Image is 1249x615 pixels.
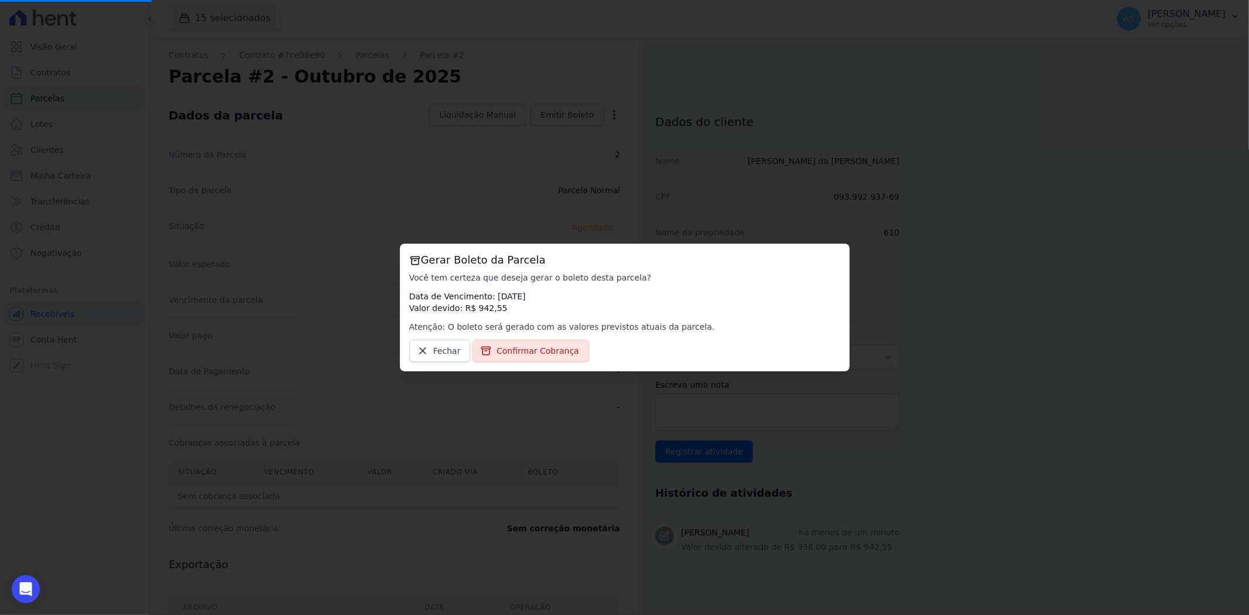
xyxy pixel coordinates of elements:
a: Fechar [409,340,471,362]
div: Open Intercom Messenger [12,575,40,603]
p: Data de Vencimento: [DATE] Valor devido: R$ 942,55 [409,291,840,314]
a: Confirmar Cobrança [473,340,589,362]
span: Fechar [433,345,461,357]
h3: Gerar Boleto da Parcela [409,253,840,267]
span: Confirmar Cobrança [497,345,579,357]
p: Você tem certeza que deseja gerar o boleto desta parcela? [409,272,840,283]
p: Atenção: O boleto será gerado com as valores previstos atuais da parcela. [409,321,840,333]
